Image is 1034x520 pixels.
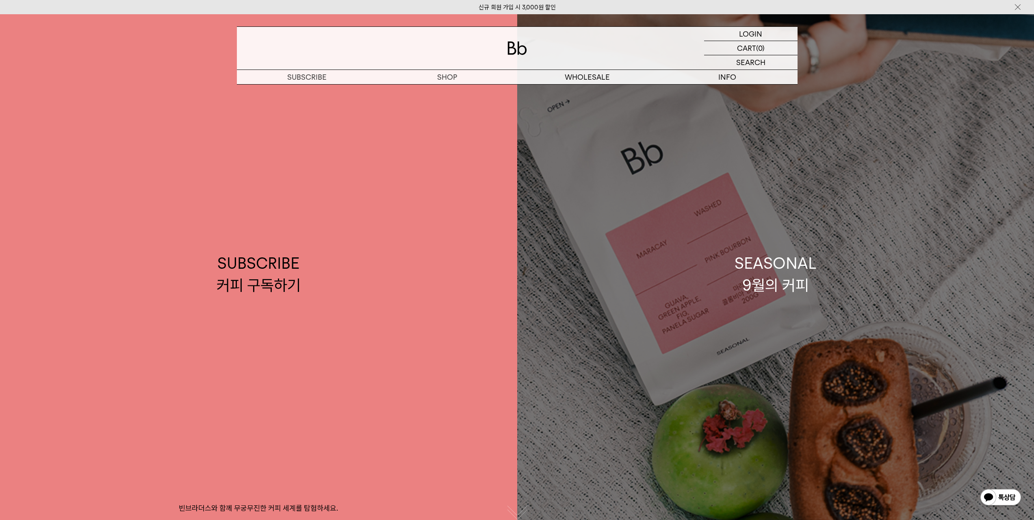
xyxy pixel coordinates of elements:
div: SEASONAL 9월의 커피 [735,252,817,296]
a: CART (0) [704,41,798,55]
p: INFO [657,70,798,84]
p: LOGIN [739,27,762,41]
p: (0) [756,41,765,55]
p: WHOLESALE [517,70,657,84]
img: 카카오톡 채널 1:1 채팅 버튼 [980,488,1022,508]
a: SHOP [377,70,517,84]
a: SUBSCRIBE [237,70,377,84]
p: SEARCH [736,55,765,70]
a: LOGIN [704,27,798,41]
img: 로고 [507,41,527,55]
div: SUBSCRIBE 커피 구독하기 [217,252,301,296]
p: CART [737,41,756,55]
a: 신규 회원 가입 시 3,000원 할인 [479,4,556,11]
